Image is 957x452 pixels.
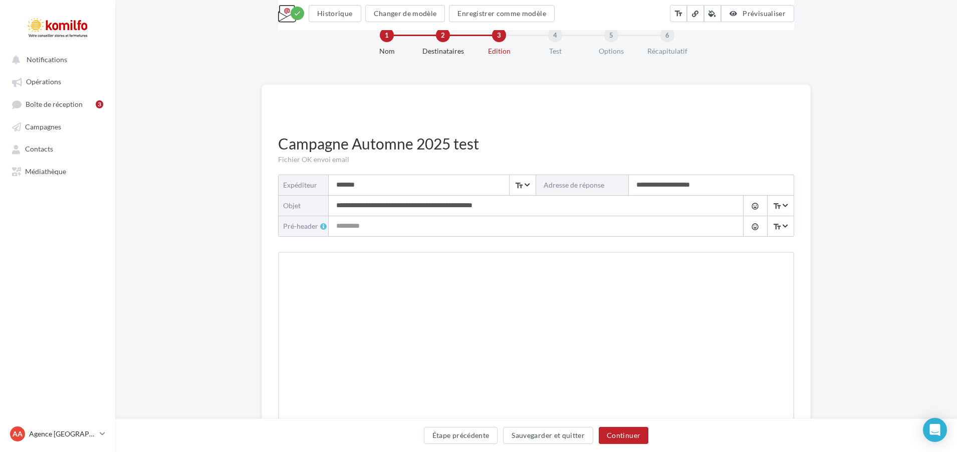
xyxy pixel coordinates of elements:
[660,28,674,42] div: 6
[6,95,109,113] a: Boîte de réception3
[743,9,786,18] span: Prévisualiser
[467,46,531,56] div: Edition
[6,50,105,68] button: Notifications
[96,100,103,108] div: 3
[773,201,782,211] i: text_fields
[283,201,321,211] div: objet
[767,216,793,236] span: Select box activate
[670,5,687,22] button: text_fields
[604,28,618,42] div: 5
[773,222,782,232] i: text_fields
[436,28,450,42] div: 2
[536,175,629,195] label: Adresse de réponse
[291,7,304,20] div: Modifications enregistrées
[309,5,361,22] button: Historique
[751,223,759,231] i: tag_faces
[8,424,107,443] a: AA Agence [GEOGRAPHIC_DATA]
[509,175,535,195] span: Select box activate
[424,427,498,444] button: Étape précédente
[721,5,794,22] button: Prévisualiser
[294,10,301,17] i: check
[25,122,61,131] span: Campagnes
[278,133,794,155] div: Campagne Automne 2025 test
[6,117,109,135] a: Campagnes
[635,46,699,56] div: Récapitulatif
[743,196,767,216] button: tag_faces
[515,181,524,191] i: text_fields
[492,28,506,42] div: 3
[283,180,321,190] div: Expéditeur
[923,418,947,442] div: Open Intercom Messenger
[449,5,554,22] button: Enregistrer comme modèle
[278,155,794,165] div: Fichier OK envoi email
[674,9,683,19] i: text_fields
[751,202,759,210] i: tag_faces
[25,145,53,154] span: Contacts
[411,46,475,56] div: Destinataires
[579,46,643,56] div: Options
[25,167,66,176] span: Médiathèque
[548,28,562,42] div: 4
[6,139,109,158] a: Contacts
[6,72,109,90] a: Opérations
[523,46,587,56] div: Test
[6,162,109,180] a: Médiathèque
[380,28,394,42] div: 1
[26,78,61,86] span: Opérations
[27,55,67,64] span: Notifications
[283,221,329,231] div: Pré-header
[355,46,419,56] div: Nom
[599,427,648,444] button: Continuer
[767,196,793,216] span: Select box activate
[13,429,23,439] span: AA
[743,216,767,236] button: tag_faces
[29,429,96,439] p: Agence [GEOGRAPHIC_DATA]
[26,100,83,108] span: Boîte de réception
[365,5,445,22] button: Changer de modèle
[503,427,593,444] button: Sauvegarder et quitter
